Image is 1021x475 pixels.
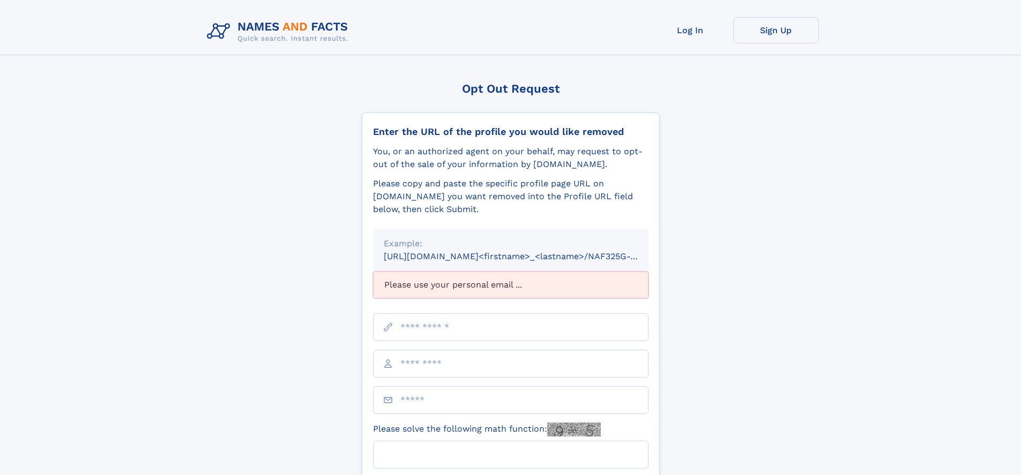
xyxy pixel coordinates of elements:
div: You, or an authorized agent on your behalf, may request to opt-out of the sale of your informatio... [373,145,649,171]
a: Sign Up [733,17,819,43]
a: Log In [647,17,733,43]
small: [URL][DOMAIN_NAME]<firstname>_<lastname>/NAF325G-xxxxxxxx [384,251,669,261]
div: Opt Out Request [362,82,660,95]
div: Enter the URL of the profile you would like removed [373,126,649,138]
div: Please use your personal email ... [373,272,649,298]
img: Logo Names and Facts [203,17,357,46]
label: Please solve the following math function: [373,423,601,436]
div: Example: [384,237,638,250]
div: Please copy and paste the specific profile page URL on [DOMAIN_NAME] you want removed into the Pr... [373,177,649,216]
